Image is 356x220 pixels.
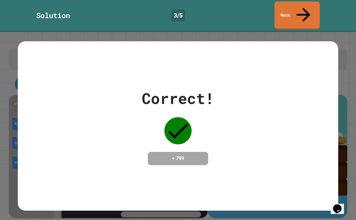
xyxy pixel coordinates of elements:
[275,2,320,29] a: Next
[142,87,214,110] div: Correct!
[171,9,185,21] div: 3 / 5
[154,155,202,162] h4: + 799
[36,10,70,21] div: Solution
[331,196,350,214] iframe: chat widget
